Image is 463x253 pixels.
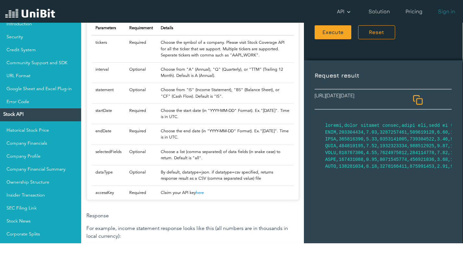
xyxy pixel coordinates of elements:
[358,25,395,39] button: Reset
[366,5,393,18] a: Solution
[5,8,55,20] img: UniBit Logo
[125,186,157,200] td: Required
[92,165,125,186] td: dataType
[92,63,125,83] td: interval
[310,91,407,107] a: [URL][DATE][DATE]
[125,21,157,36] th: Requirement
[161,169,290,182] p: By default, datatype=json. if datatype=csv specified, returns response result as a CSV (comma sep...
[92,21,125,36] th: Parameters
[92,35,125,62] td: tickers
[161,40,290,58] p: Choose the symbol of a company. Please visit Stock Coverage API for all the ticker that we suppor...
[157,21,294,36] th: Details
[435,5,458,18] a: Sign in
[92,186,125,200] td: accessKey
[161,66,290,79] p: Choose from "A" (Annual), "Q" (Quarterly), or "TTM" (Trailing 12 Month). Default is A (Annual).
[125,63,157,83] td: Optional
[125,124,157,145] td: Required
[86,213,299,219] h6: Response
[125,145,157,165] td: Optional
[125,165,157,186] td: Optional
[125,103,157,124] td: Required
[92,145,125,165] td: selectedFields
[86,225,299,240] p: For example, income statement response looks like this (all numbers are in thousands in local cur...
[314,25,352,40] button: Execute
[334,5,356,18] a: API
[196,191,204,195] a: here
[161,190,290,196] p: Claim your API key
[161,149,290,161] p: Choose a list (comma separated) of data fields (in snake case) to return. Default is "all".
[92,124,125,145] td: endDate
[161,87,290,99] p: Choose from "IS" (Income Statement), "BS" (Balance Sheet), or "CF" (Cash Flow). Default is "IS".
[403,5,425,18] a: Pricing
[92,103,125,124] td: startDate
[161,128,290,140] p: Choose the end date (in "YYYY-MM-DD" Format). Ex."[DATE]". Time is in UTC.
[92,83,125,103] td: statement
[125,83,157,103] td: Optional
[315,71,452,87] p: Request result
[125,35,157,62] td: Required
[161,108,290,120] p: Choose the start date (in "YYYY-MM-DD" Format). Ex."[DATE]". Time is in UTC.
